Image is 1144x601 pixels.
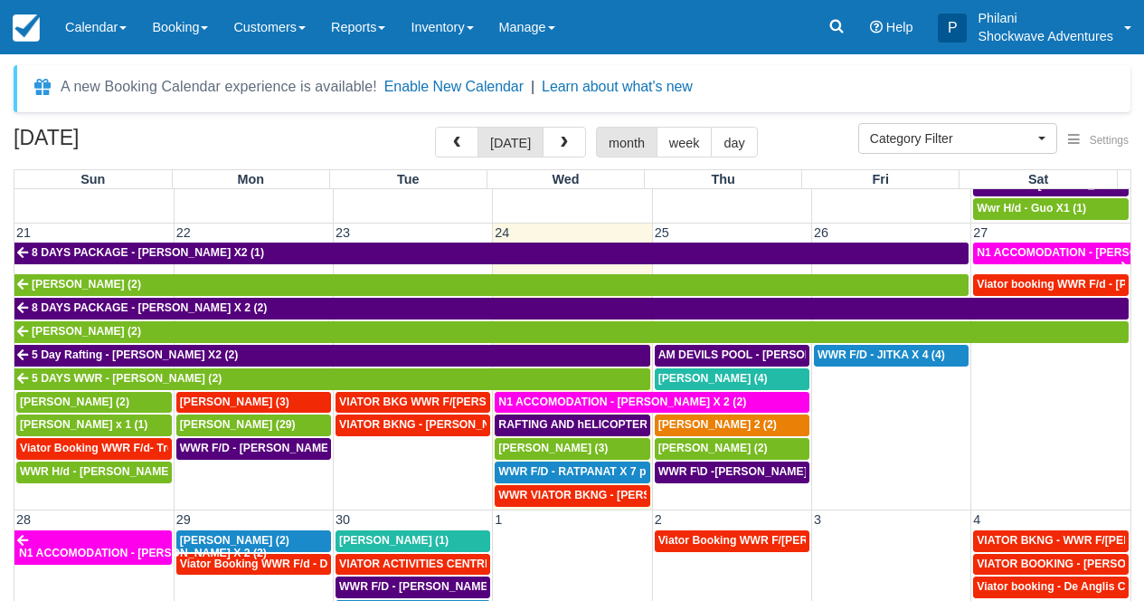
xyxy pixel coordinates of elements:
[655,368,809,390] a: [PERSON_NAME] (4)
[818,348,945,361] span: WWR F/D - JITKA X 4 (4)
[814,345,969,367] a: WWR F/D - JITKA X 4 (4)
[14,274,969,296] a: [PERSON_NAME] (2)
[973,198,1129,220] a: Wwr H/d - Guo X1 (1)
[14,225,33,240] span: 21
[176,530,331,552] a: [PERSON_NAME] (2)
[655,462,809,483] a: WWR F\D -[PERSON_NAME] X2 (2)
[596,127,657,157] button: month
[973,274,1129,296] a: Viator booking WWR F/d - [PERSON_NAME] 3 (3)
[180,396,289,408] span: [PERSON_NAME] (3)
[552,172,579,186] span: Wed
[495,415,649,436] a: RAFTING AND hELICOPTER PACKAGE - [PERSON_NAME] X1 (1)
[655,345,809,367] a: AM DEVILS POOL - [PERSON_NAME] X 2 (2)
[336,392,490,414] a: VIATOR BKG WWR F/[PERSON_NAME] [PERSON_NAME] 2 (2)
[653,512,664,527] span: 2
[16,392,172,414] a: [PERSON_NAME] (2)
[1057,128,1139,154] button: Settings
[397,172,420,186] span: Tue
[336,554,490,576] a: VIATOR ACTIVITIES CENTRE WWR - [PERSON_NAME] X 1 (1)
[655,415,809,436] a: [PERSON_NAME] 2 (2)
[16,415,172,436] a: [PERSON_NAME] x 1 (1)
[873,172,889,186] span: Fri
[334,225,352,240] span: 23
[978,9,1113,27] p: Philani
[812,512,823,527] span: 3
[971,225,989,240] span: 27
[858,123,1057,154] button: Category Filter
[32,278,141,291] span: [PERSON_NAME] (2)
[32,301,267,314] span: 8 DAYS PACKAGE - [PERSON_NAME] X 2 (2)
[180,418,296,431] span: [PERSON_NAME] (29)
[336,577,490,598] a: WWR F/D - [PERSON_NAME] X 1 (1)
[711,172,734,186] span: Thu
[973,243,1130,264] a: N1 ACCOMODATION - [PERSON_NAME] X 2 (2)
[498,442,608,454] span: [PERSON_NAME] (3)
[658,418,777,431] span: [PERSON_NAME] 2 (2)
[19,547,267,559] span: N1 ACCOMODATION - [PERSON_NAME] X 2 (2)
[1028,172,1048,186] span: Sat
[655,438,809,460] a: [PERSON_NAME] (2)
[938,14,967,43] div: P
[14,298,1129,320] a: 8 DAYS PACKAGE - [PERSON_NAME] X 2 (2)
[175,512,193,527] span: 29
[180,442,369,454] span: WWR F/D - [PERSON_NAME] X 3 (3)
[339,396,667,408] span: VIATOR BKG WWR F/[PERSON_NAME] [PERSON_NAME] 2 (2)
[61,76,377,98] div: A new Booking Calendar experience is available!
[14,321,1129,343] a: [PERSON_NAME] (2)
[658,348,892,361] span: AM DEVILS POOL - [PERSON_NAME] X 2 (2)
[32,372,222,385] span: 5 DAYS WWR - [PERSON_NAME] (2)
[870,21,883,33] i: Help
[973,530,1129,552] a: VIATOR BKNG - WWR F/[PERSON_NAME] 3 (3)
[870,129,1034,148] span: Category Filter
[658,465,841,478] span: WWR F\D -[PERSON_NAME] X2 (2)
[336,415,490,436] a: VIATOR BKNG - [PERSON_NAME] 2 (2)
[477,127,544,157] button: [DATE]
[339,418,544,431] span: VIATOR BKNG - [PERSON_NAME] 2 (2)
[32,348,238,361] span: 5 Day Rafting - [PERSON_NAME] X2 (2)
[657,127,713,157] button: week
[1090,134,1129,147] span: Settings
[495,438,649,460] a: [PERSON_NAME] (3)
[14,127,242,160] h2: [DATE]
[14,345,650,367] a: 5 Day Rafting - [PERSON_NAME] X2 (2)
[176,415,331,436] a: [PERSON_NAME] (29)
[16,438,172,460] a: Viator Booking WWR F/d- Troonbeeckx, [PERSON_NAME] 11 (9)
[14,368,650,390] a: 5 DAYS WWR - [PERSON_NAME] (2)
[495,462,649,483] a: WWR F/D - RATPANAT X 7 plus 1 (8)
[498,489,735,501] span: WWR VIATOR BKNG - [PERSON_NAME] 2 (2)
[531,79,534,94] span: |
[978,27,1113,45] p: Shockwave Adventures
[339,558,663,570] span: VIATOR ACTIVITIES CENTRE WWR - [PERSON_NAME] X 1 (1)
[658,442,768,454] span: [PERSON_NAME] (2)
[14,512,33,527] span: 28
[542,79,693,94] a: Learn about what's new
[176,554,331,576] a: Viator Booking WWR F/d - Duty [PERSON_NAME] 2 (2)
[32,325,141,338] span: [PERSON_NAME] (2)
[176,438,331,460] a: WWR F/D - [PERSON_NAME] X 3 (3)
[973,577,1129,598] a: Viator booking - De Anglis Cristiano X1 (1)
[176,392,331,414] a: [PERSON_NAME] (3)
[14,243,969,264] a: 8 DAYS PACKAGE - [PERSON_NAME] X2 (1)
[653,225,671,240] span: 25
[20,465,205,478] span: WWR H/d - [PERSON_NAME] X2 (2)
[384,78,524,96] button: Enable New Calendar
[180,558,467,570] span: Viator Booking WWR F/d - Duty [PERSON_NAME] 2 (2)
[658,372,768,385] span: [PERSON_NAME] (4)
[237,172,264,186] span: Mon
[339,580,528,593] span: WWR F/D - [PERSON_NAME] X 1 (1)
[971,512,982,527] span: 4
[16,462,172,483] a: WWR H/d - [PERSON_NAME] X2 (2)
[498,396,746,408] span: N1 ACCOMODATION - [PERSON_NAME] X 2 (2)
[493,225,511,240] span: 24
[336,530,490,552] a: [PERSON_NAME] (1)
[14,530,172,565] a: N1 ACCOMODATION - [PERSON_NAME] X 2 (2)
[20,442,356,454] span: Viator Booking WWR F/d- Troonbeeckx, [PERSON_NAME] 11 (9)
[498,465,687,478] span: WWR F/D - RATPANAT X 7 plus 1 (8)
[711,127,757,157] button: day
[334,512,352,527] span: 30
[20,396,129,408] span: [PERSON_NAME] (2)
[180,534,289,547] span: [PERSON_NAME] (2)
[886,20,913,34] span: Help
[20,418,147,431] span: [PERSON_NAME] x 1 (1)
[973,554,1129,576] a: VIATOR BOOKING - [PERSON_NAME] 2 (2)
